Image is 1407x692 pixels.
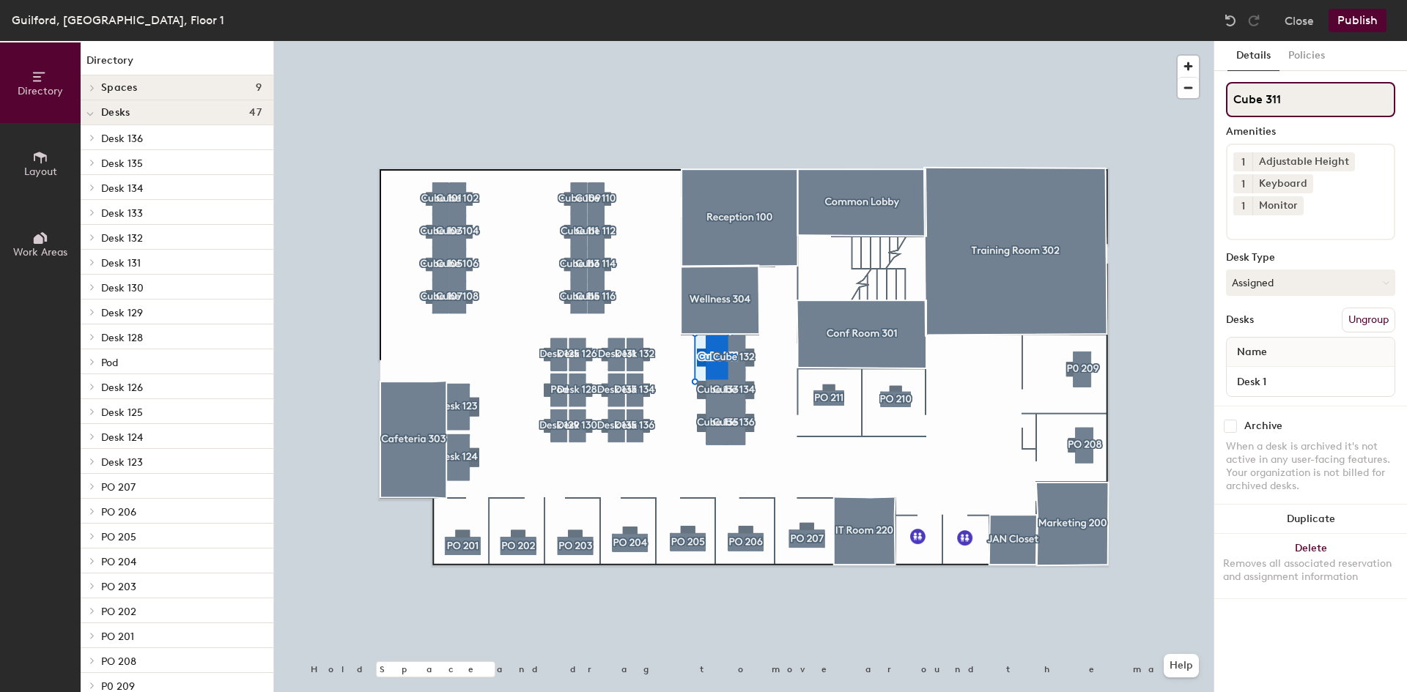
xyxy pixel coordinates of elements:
span: PO 204 [101,556,136,568]
span: Layout [24,165,57,178]
button: 1 [1233,152,1252,171]
div: Removes all associated reservation and assignment information [1223,557,1398,584]
span: Spaces [101,82,138,94]
div: Adjustable Height [1252,152,1355,171]
span: Desk 132 [101,232,143,245]
button: Duplicate [1214,505,1407,534]
button: Policies [1279,41,1334,71]
span: Desk 133 [101,207,143,220]
span: Desk 130 [101,282,144,294]
span: Desk 126 [101,382,143,394]
button: DeleteRemoves all associated reservation and assignment information [1214,534,1407,598]
span: 1 [1241,198,1245,214]
span: Desk 128 [101,332,143,344]
div: Amenities [1226,126,1395,138]
span: PO 203 [101,581,136,593]
div: Monitor [1252,196,1304,215]
button: Ungroup [1342,308,1395,332]
span: Desk 123 [101,456,143,469]
span: PO 202 [101,606,136,618]
span: PO 208 [101,655,136,668]
div: Archive [1244,420,1282,432]
span: Pod [101,357,118,369]
span: Desk 124 [101,431,143,444]
span: Name [1230,339,1274,365]
button: Publish [1329,9,1386,32]
div: Desk Type [1226,252,1395,264]
h1: Directory [81,53,273,75]
button: Assigned [1226,269,1395,296]
span: Desk 136 [101,133,143,145]
span: Desk 134 [101,182,143,195]
img: Undo [1223,13,1238,28]
span: PO 207 [101,481,136,494]
span: Desk 135 [101,157,143,170]
button: 1 [1233,174,1252,193]
span: PO 206 [101,506,136,518]
span: PO 201 [101,630,134,643]
span: 1 [1241,176,1245,192]
div: Guilford, [GEOGRAPHIC_DATA], Floor 1 [12,11,224,29]
button: Help [1164,654,1199,677]
button: Close [1285,9,1314,32]
span: PO 205 [101,531,136,543]
span: 1 [1241,155,1245,170]
img: Redo [1247,13,1261,28]
span: Desk 129 [101,307,143,319]
div: Keyboard [1252,174,1313,193]
div: Desks [1226,314,1254,326]
input: Unnamed desk [1230,371,1392,392]
span: Directory [18,85,63,97]
span: Work Areas [13,246,67,258]
span: Desk 125 [101,406,143,419]
div: When a desk is archived it's not active in any user-facing features. Your organization is not bil... [1226,440,1395,493]
button: Details [1227,41,1279,71]
span: Desks [101,107,130,119]
span: 9 [256,82,262,94]
span: Desk 131 [101,257,141,269]
span: 47 [249,107,262,119]
button: 1 [1233,196,1252,215]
